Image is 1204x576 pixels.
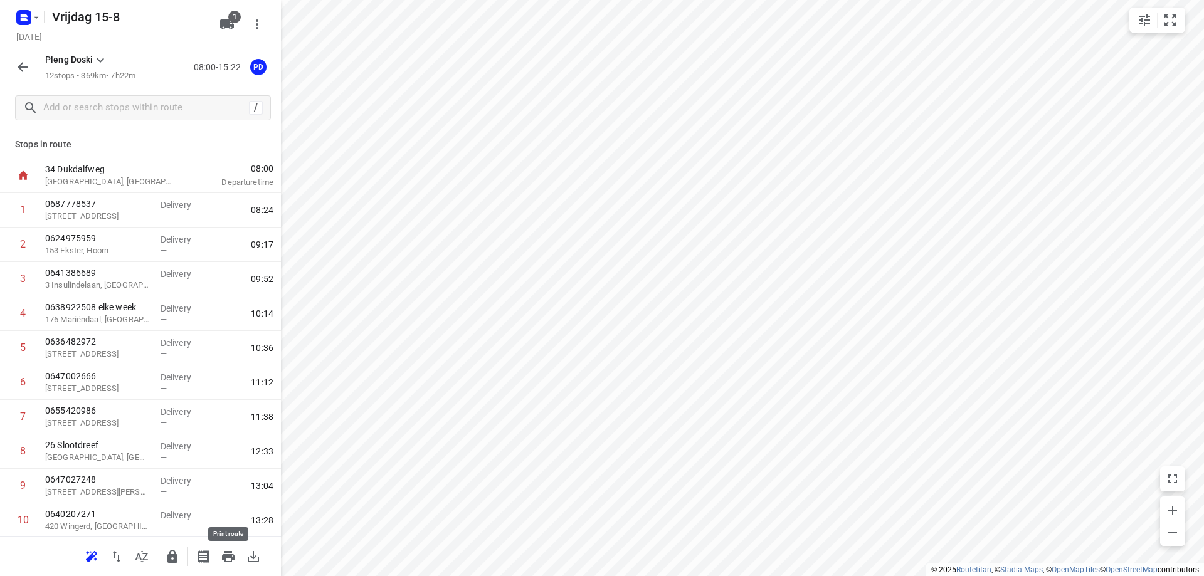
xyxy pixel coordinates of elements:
[45,473,150,486] p: 0647027248
[45,313,150,326] p: 176 Mariëndaal, Amsterdam
[251,445,273,458] span: 12:33
[20,479,26,491] div: 9
[161,509,207,521] p: Delivery
[251,514,273,526] span: 13:28
[45,244,150,257] p: 153 Ekster, Hoorn
[931,565,1199,574] li: © 2025 , © , © © contributors
[160,544,185,569] button: Lock route
[43,98,249,118] input: Add or search stops within route
[45,520,150,533] p: 420 Wingerd, [GEOGRAPHIC_DATA]
[246,61,271,73] span: Assigned to Pleng Doski
[20,238,26,250] div: 2
[161,349,167,359] span: —
[20,445,26,457] div: 8
[161,233,207,246] p: Delivery
[1052,565,1100,574] a: OpenMapTiles
[45,508,150,520] p: 0640207271
[161,268,207,280] p: Delivery
[250,59,267,75] div: PD
[45,266,150,279] p: 0641386689
[45,404,150,417] p: 0655420986
[1129,8,1185,33] div: small contained button group
[214,12,240,37] button: 1
[45,232,150,244] p: 0624975959
[1106,565,1158,574] a: OpenStreetMap
[191,176,273,189] p: Departure time
[251,411,273,423] span: 11:38
[45,439,150,451] p: 26 Slootdreef
[20,342,26,353] div: 5
[129,550,154,562] span: Sort by time window
[45,451,150,464] p: [GEOGRAPHIC_DATA], [GEOGRAPHIC_DATA]
[20,273,26,285] div: 3
[956,565,991,574] a: Routetitan
[15,138,266,151] p: Stops in route
[45,382,150,395] p: [STREET_ADDRESS]
[1158,8,1183,33] button: Fit zoom
[20,411,26,422] div: 7
[161,199,207,211] p: Delivery
[161,474,207,487] p: Delivery
[45,197,150,210] p: 0687778537
[45,279,150,291] p: 3 Insulindelaan, Wormerveer
[45,301,150,313] p: 0638922508 elke week
[251,376,273,389] span: 11:12
[20,307,26,319] div: 4
[20,376,26,388] div: 6
[45,370,150,382] p: 0647002666
[45,335,150,348] p: 0636482972
[47,7,209,27] h5: Rename
[251,204,273,216] span: 08:24
[251,273,273,285] span: 09:52
[246,55,271,80] button: PD
[245,12,270,37] button: More
[11,29,47,44] h5: Project date
[228,11,241,23] span: 1
[241,550,266,562] span: Download route
[161,371,207,384] p: Delivery
[1000,565,1043,574] a: Stadia Maps
[161,315,167,324] span: —
[161,418,167,427] span: —
[251,238,273,251] span: 09:17
[161,521,167,531] span: —
[104,550,129,562] span: Reverse route
[161,406,207,418] p: Delivery
[161,302,207,315] p: Delivery
[161,246,167,255] span: —
[18,514,29,526] div: 10
[45,53,93,66] p: Pleng Doski
[161,453,167,462] span: —
[161,337,207,349] p: Delivery
[251,307,273,320] span: 10:14
[191,162,273,175] span: 08:00
[191,550,216,562] span: Print shipping labels
[45,210,150,223] p: [STREET_ADDRESS]
[251,479,273,492] span: 13:04
[45,163,176,175] p: 34 Dukdalfweg
[1132,8,1157,33] button: Map settings
[249,101,263,115] div: /
[45,348,150,360] p: 7C De Kempenaerstraat, Amsterdam
[45,175,176,188] p: [GEOGRAPHIC_DATA], [GEOGRAPHIC_DATA]
[161,280,167,290] span: —
[79,550,104,562] span: Reoptimize route
[161,384,167,393] span: —
[20,204,26,216] div: 1
[161,487,167,496] span: —
[194,61,246,74] p: 08:00-15:22
[161,440,207,453] p: Delivery
[45,486,150,498] p: 14 Henri Eversstraat, Rotterdam
[45,70,135,82] p: 12 stops • 369km • 7h22m
[45,417,150,429] p: 48 Sterrebosstraat, Haarlem
[161,211,167,221] span: —
[251,342,273,354] span: 10:36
